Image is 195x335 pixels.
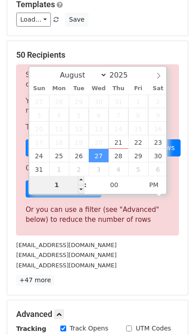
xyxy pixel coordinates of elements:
[16,50,179,60] h5: 50 Recipients
[89,108,109,122] span: August 6, 2025
[26,139,181,156] a: Choose a Google Sheet with fewer rows
[26,70,169,89] p: Sorry, you don't have enough daily email credits to send these emails.
[16,13,51,27] a: Load...
[136,324,171,333] label: UTM Codes
[109,162,128,176] span: September 4, 2025
[148,149,168,162] span: August 30, 2025
[148,86,168,92] span: Sat
[29,149,49,162] span: August 24, 2025
[89,86,109,92] span: Wed
[148,95,168,108] span: August 2, 2025
[29,176,84,194] input: Hour
[109,149,128,162] span: August 28, 2025
[29,95,49,108] span: July 27, 2025
[49,108,69,122] span: August 4, 2025
[128,135,148,149] span: August 22, 2025
[89,135,109,149] span: August 20, 2025
[84,176,87,194] span: :
[148,135,168,149] span: August 23, 2025
[49,122,69,135] span: August 11, 2025
[109,95,128,108] span: July 31, 2025
[128,108,148,122] span: August 8, 2025
[16,325,46,332] strong: Tracking
[148,108,168,122] span: August 9, 2025
[148,122,168,135] span: August 16, 2025
[16,252,117,258] small: [EMAIL_ADDRESS][DOMAIN_NAME]
[49,86,69,92] span: Mon
[107,71,140,79] input: Year
[69,86,89,92] span: Tue
[128,149,148,162] span: August 29, 2025
[89,95,109,108] span: July 30, 2025
[29,108,49,122] span: August 3, 2025
[49,95,69,108] span: July 28, 2025
[29,122,49,135] span: August 10, 2025
[26,164,169,173] p: Or
[87,176,142,194] input: Minute
[26,180,101,197] a: Sign up for a plan
[150,292,195,335] iframe: Chat Widget
[16,275,54,286] a: +47 more
[89,149,109,162] span: August 27, 2025
[128,162,148,176] span: September 5, 2025
[49,135,69,149] span: August 18, 2025
[49,149,69,162] span: August 25, 2025
[109,108,128,122] span: August 7, 2025
[69,135,89,149] span: August 19, 2025
[148,162,168,176] span: September 6, 2025
[89,122,109,135] span: August 13, 2025
[141,176,166,194] span: Click to toggle
[128,95,148,108] span: August 1, 2025
[65,13,88,27] button: Save
[26,205,169,225] div: Or you can use a filter (see "Advanced" below) to reduce the number of rows
[89,162,109,176] span: September 3, 2025
[26,96,169,115] p: Your current plan supports a daily maximum of .
[109,86,128,92] span: Thu
[109,135,128,149] span: August 21, 2025
[70,324,109,333] label: Track Opens
[26,123,169,132] p: To send these emails, you can either:
[128,122,148,135] span: August 15, 2025
[109,122,128,135] span: August 14, 2025
[128,86,148,92] span: Fri
[16,309,179,319] h5: Advanced
[69,149,89,162] span: August 26, 2025
[49,162,69,176] span: September 1, 2025
[69,108,89,122] span: August 5, 2025
[69,122,89,135] span: August 12, 2025
[16,262,117,269] small: [EMAIL_ADDRESS][DOMAIN_NAME]
[69,95,89,108] span: July 29, 2025
[29,135,49,149] span: August 17, 2025
[29,86,49,92] span: Sun
[29,162,49,176] span: August 31, 2025
[69,162,89,176] span: September 2, 2025
[16,242,117,248] small: [EMAIL_ADDRESS][DOMAIN_NAME]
